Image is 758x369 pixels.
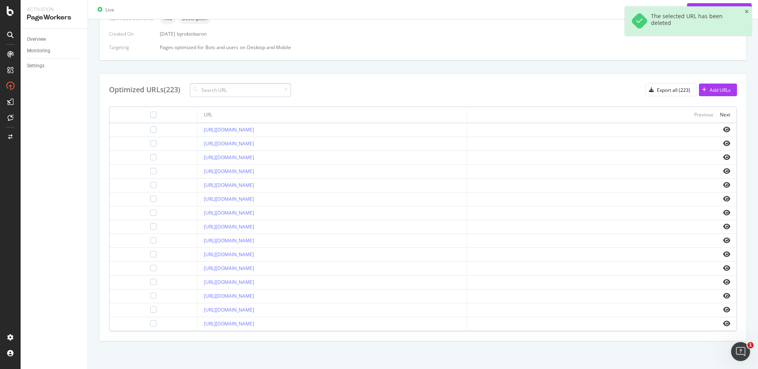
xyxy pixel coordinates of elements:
div: [DATE] [160,30,737,37]
div: Bots and users [205,44,238,51]
div: Export all (223) [657,87,690,93]
div: Previous [694,111,713,118]
div: The selected URL has been deleted [651,13,737,29]
div: close toast [745,10,748,14]
i: eye [723,196,730,202]
div: URL [204,111,212,118]
i: eye [723,168,730,174]
i: eye [723,126,730,133]
div: Pages optimized for on [160,44,737,51]
i: eye [723,140,730,146]
div: Targeting [109,44,153,51]
a: [URL][DOMAIN_NAME] [204,306,254,313]
span: Description [182,16,207,21]
a: [URL][DOMAIN_NAME] [204,209,254,216]
div: Next [720,111,730,118]
i: eye [723,279,730,285]
div: Created On [109,30,153,37]
div: Settings [27,62,44,70]
button: Deploy to production [687,3,752,16]
button: Next [720,110,730,120]
div: Activation [27,6,81,13]
i: eye [723,306,730,313]
a: [URL][DOMAIN_NAME] [204,126,254,133]
input: Search URL [190,83,291,97]
i: eye [723,251,730,257]
div: Overview [27,35,46,44]
div: Optimized URLs (223) [109,85,180,95]
a: [URL][DOMAIN_NAME] [204,237,254,244]
span: Title [163,16,172,21]
button: Delete [655,3,680,16]
a: [URL][DOMAIN_NAME] [204,279,254,285]
button: Export all (223) [645,84,697,96]
div: Desktop and Mobile [247,44,291,51]
a: Monitoring [27,47,82,55]
span: 1 [747,342,754,348]
div: by robinbaron [177,30,207,37]
div: PageWorkers [27,13,81,22]
div: Monitoring [27,47,50,55]
i: eye [723,209,730,216]
i: eye [723,293,730,299]
button: Previous [694,110,713,120]
i: eye [723,154,730,160]
div: Add URLs [710,87,731,93]
i: eye [723,320,730,327]
a: Overview [27,35,82,44]
a: [URL][DOMAIN_NAME] [204,182,254,188]
div: Live [105,6,114,13]
a: [URL][DOMAIN_NAME] [204,293,254,299]
a: [URL][DOMAIN_NAME] [204,140,254,147]
i: eye [723,237,730,243]
button: Add URLs [699,84,737,96]
a: [URL][DOMAIN_NAME] [204,196,254,202]
i: eye [723,265,730,271]
a: [URL][DOMAIN_NAME] [204,168,254,175]
i: eye [723,182,730,188]
a: Settings [27,62,82,70]
a: [URL][DOMAIN_NAME] [204,223,254,230]
a: [URL][DOMAIN_NAME] [204,251,254,258]
a: [URL][DOMAIN_NAME] [204,320,254,327]
i: eye [723,223,730,230]
iframe: Intercom live chat [731,342,750,361]
a: [URL][DOMAIN_NAME] [204,154,254,161]
a: [URL][DOMAIN_NAME] [204,265,254,272]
